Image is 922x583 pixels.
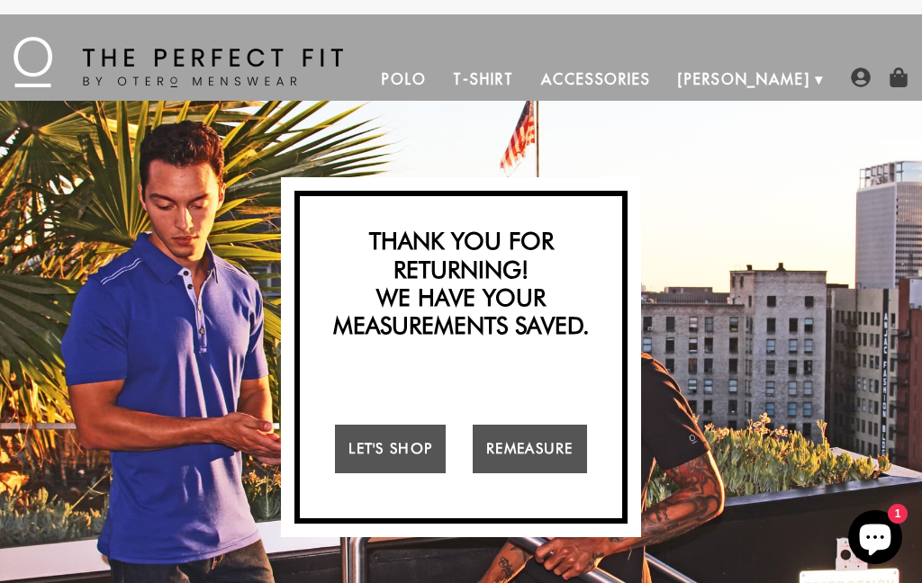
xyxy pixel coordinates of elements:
a: Polo [368,58,440,101]
h2: Thank you for returning! We have your measurements saved. [309,227,613,339]
a: T-Shirt [439,58,527,101]
img: shopping-bag-icon.png [889,67,908,87]
img: user-account-icon.png [851,67,871,87]
a: Remeasure [473,425,587,473]
inbox-online-store-chat: Shopify online store chat [843,510,908,569]
a: Let's Shop [335,425,446,473]
a: Accessories [528,58,664,101]
a: [PERSON_NAME] [664,58,824,101]
img: The Perfect Fit - by Otero Menswear - Logo [14,37,343,87]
